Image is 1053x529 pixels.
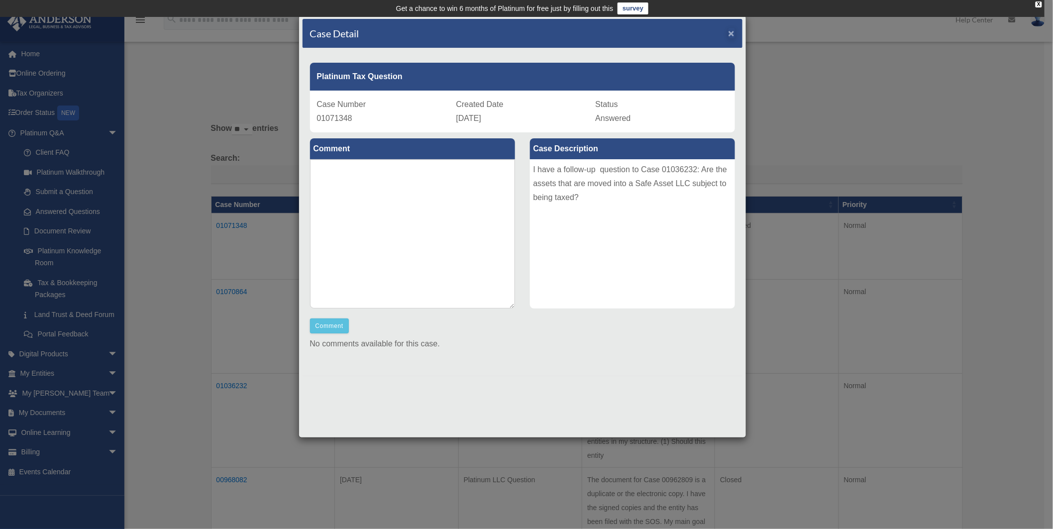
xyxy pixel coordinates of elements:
[530,159,735,309] div: I have a follow-up question to Case 01036232: Are the assets that are moved into a Safe Asset LLC...
[596,100,618,108] span: Status
[317,114,352,122] span: 01071348
[456,114,481,122] span: [DATE]
[310,26,359,40] h4: Case Detail
[310,63,735,91] div: Platinum Tax Question
[396,2,614,14] div: Get a chance to win 6 months of Platinum for free just by filling out this
[310,337,735,351] p: No comments available for this case.
[456,100,504,108] span: Created Date
[729,28,735,38] button: Close
[317,100,366,108] span: Case Number
[618,2,648,14] a: survey
[530,138,735,159] label: Case Description
[1036,1,1042,7] div: close
[729,27,735,39] span: ×
[596,114,631,122] span: Answered
[310,138,515,159] label: Comment
[310,318,349,333] button: Comment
